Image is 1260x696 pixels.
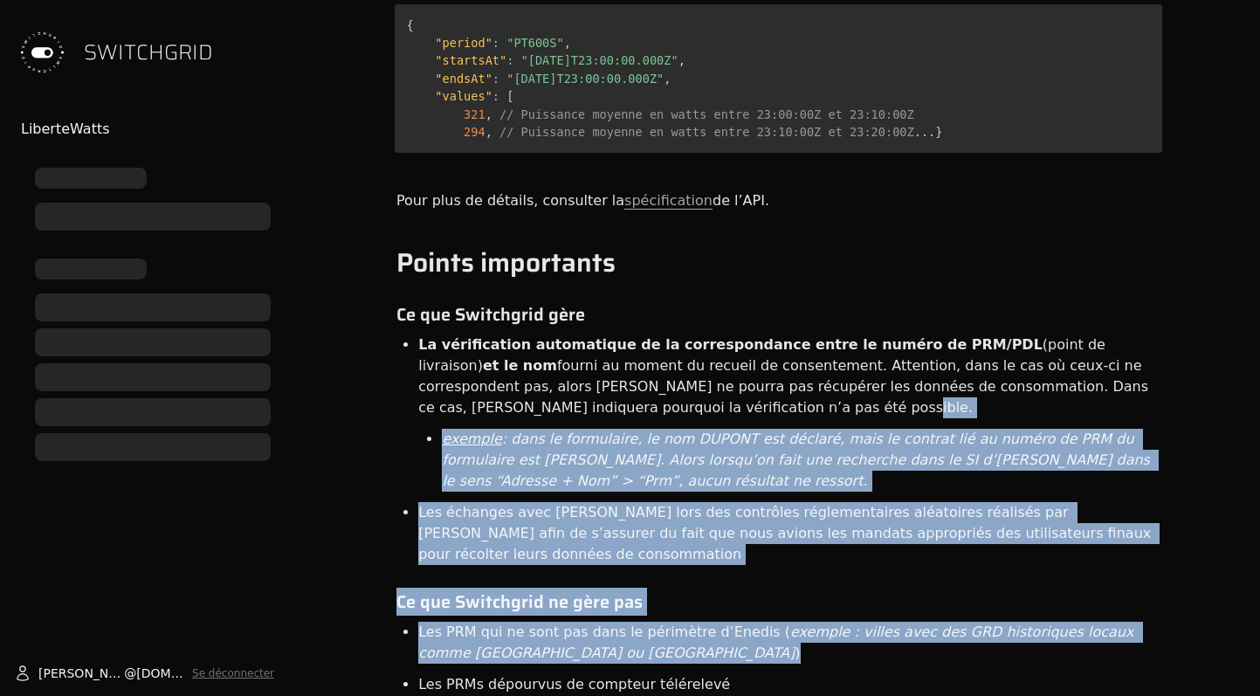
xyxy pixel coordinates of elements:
span: "startsAt" [435,53,506,67]
em: : dans le formulaire, le nom DUPONT est déclaré, mais le contrat lié au numéro de PRM du formulai... [442,431,1154,489]
span: { [407,18,414,32]
div: Pour plus de détails, consulter la de l’API. [395,188,1162,214]
img: Switchgrid Logo [14,24,70,80]
span: @ [124,665,136,682]
span: Ce que Switchgrid gère [396,300,585,328]
span: : [492,72,499,86]
li: (point de livraison) fourni au moment du recueil de consentement. Attention, dans le cas où ceux-... [418,329,1162,424]
span: [ [506,89,513,103]
li: Les échanges avec [PERSON_NAME] lors des contrôles réglementaires aléatoires réalisés par [PERSON... [418,497,1162,570]
span: 294 [464,125,485,139]
span: : [506,53,513,67]
span: "period" [435,36,492,50]
span: "endsAt" [435,72,492,86]
span: exemple [442,431,501,447]
a: spécification [624,192,713,210]
span: , [664,72,671,86]
span: , [485,125,492,139]
div: LiberteWatts [21,119,288,140]
li: Les PRM qui ne sont pas dans le périmètre d’Enedis ( ) [418,617,1162,669]
span: // Puissance moyenne en watts entre 23:10:00Z et 23:20:00Z [499,125,914,139]
span: Ce que Switchgrid ne gère pas [396,588,643,616]
span: : [492,89,499,103]
span: "PT600S" [506,36,563,50]
span: , [564,36,571,50]
span: SWITCHGRID [84,38,213,66]
code: ... [407,18,943,139]
span: : [492,36,499,50]
span: , [678,53,685,67]
span: 321 [464,107,485,121]
span: , [485,107,492,121]
span: "[DATE]T23:00:00.000Z" [506,72,664,86]
b: et le nom [483,357,557,374]
span: "[DATE]T23:00:00.000Z" [521,53,678,67]
span: [PERSON_NAME].vanheusden [38,665,124,682]
span: } [935,125,942,139]
span: // Puissance moyenne en watts entre 23:00:00Z et 23:10:00Z [499,107,914,121]
span: "values" [435,89,492,103]
b: La vérification automatique de la correspondance entre le numéro de PRM/PDL [418,336,1043,353]
button: Se déconnecter [192,666,274,680]
span: Points importants [396,242,616,283]
span: [DOMAIN_NAME] [136,665,185,682]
